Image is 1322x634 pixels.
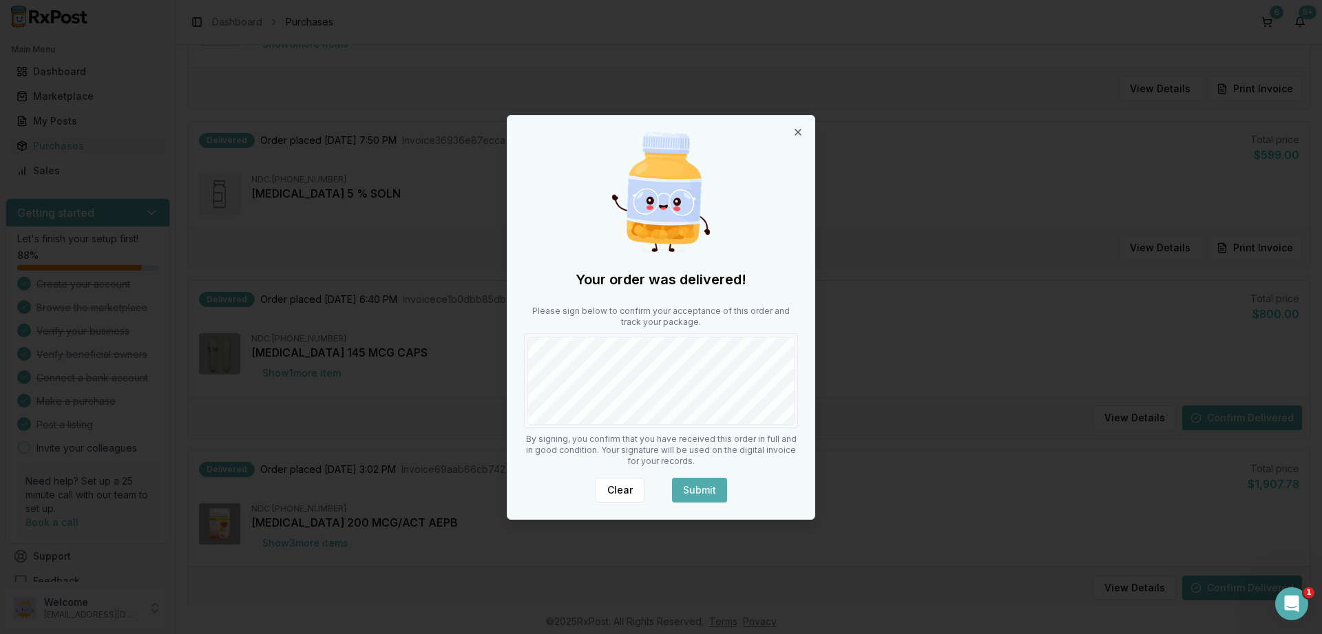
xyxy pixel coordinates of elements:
h2: Your order was delivered! [524,270,798,289]
img: Happy Pill Bottle [595,127,727,259]
button: Clear [596,478,644,503]
span: 1 [1303,587,1314,598]
p: Please sign below to confirm your acceptance of this order and track your package. [524,306,798,328]
button: Submit [672,478,727,503]
iframe: Intercom live chat [1275,587,1308,620]
p: By signing, you confirm that you have received this order in full and in good condition. Your sig... [524,434,798,467]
